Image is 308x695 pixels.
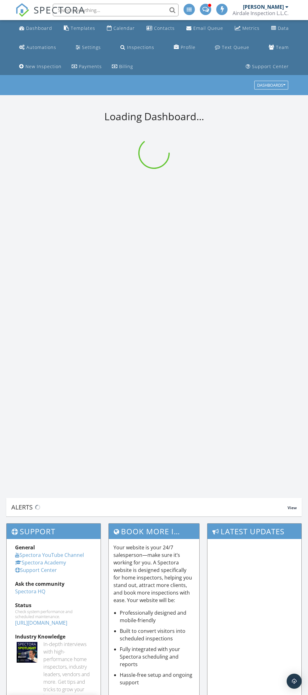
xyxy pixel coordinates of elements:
[212,42,252,53] a: Text Queue
[104,23,137,34] a: Calendar
[113,544,194,604] p: Your website is your 24/7 salesperson—make sure it’s working for you. A Spectora website is desig...
[119,63,133,69] div: Billing
[17,23,55,34] a: Dashboard
[15,619,67,626] a: [URL][DOMAIN_NAME]
[243,61,291,73] a: Support Center
[181,44,195,50] div: Profile
[15,544,35,551] strong: General
[7,524,101,539] h3: Support
[17,42,59,53] a: Automations (Advanced)
[184,23,226,34] a: Email Queue
[69,61,104,73] a: Payments
[222,44,249,50] div: Text Queue
[233,10,289,16] div: Airdale Inspection L.L.C.
[120,609,194,624] li: Professionally designed and mobile-friendly
[120,645,194,668] li: Fully integrated with your Spectora scheduling and reports
[276,44,289,50] div: Team
[26,44,56,50] div: Automations
[15,580,92,588] div: Ask the community
[118,42,157,53] a: Inspections
[15,601,92,609] div: Status
[26,25,52,31] div: Dashboard
[242,25,260,31] div: Metrics
[144,23,177,34] a: Contacts
[109,524,199,539] h3: Book More Inspections
[15,559,66,566] a: Spectora Academy
[15,3,29,17] img: The Best Home Inspection Software - Spectora
[15,552,84,558] a: Spectora YouTube Channel
[252,63,289,69] div: Support Center
[113,25,135,31] div: Calendar
[120,671,194,686] li: Hassle-free setup and ongoing support
[269,23,291,34] a: Data
[15,609,92,619] div: Check system performance and scheduled maintenance.
[207,524,301,539] h3: Latest Updates
[171,42,198,53] a: Company Profile
[61,23,98,34] a: Templates
[15,633,92,640] div: Industry Knowledge
[193,25,223,31] div: Email Queue
[73,42,103,53] a: Settings
[257,83,285,88] div: Dashboards
[53,4,179,16] input: Search everything...
[127,44,154,50] div: Inspections
[154,25,175,31] div: Contacts
[15,8,85,22] a: SPECTORA
[17,642,37,663] img: Spectoraspolightmain
[232,23,262,34] a: Metrics
[11,503,288,511] div: Alerts
[288,505,297,510] span: View
[287,674,302,689] div: Open Intercom Messenger
[243,4,284,10] div: [PERSON_NAME]
[266,42,291,53] a: Team
[278,25,289,31] div: Data
[79,63,102,69] div: Payments
[15,567,57,574] a: Support Center
[254,81,288,90] button: Dashboards
[82,44,101,50] div: Settings
[71,25,95,31] div: Templates
[120,627,194,642] li: Built to convert visitors into scheduled inspections
[109,61,135,73] a: Billing
[17,61,64,73] a: New Inspection
[25,63,62,69] div: New Inspection
[34,3,85,16] span: SPECTORA
[15,588,45,595] a: Spectora HQ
